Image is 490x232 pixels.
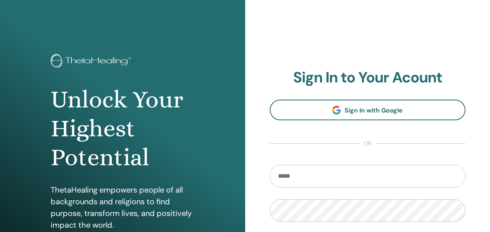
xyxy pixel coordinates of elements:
h1: Unlock Your Highest Potential [51,85,195,172]
p: ThetaHealing empowers people of all backgrounds and religions to find purpose, transform lives, a... [51,184,195,231]
a: Sign In with Google [270,100,466,120]
span: or [359,139,376,148]
h2: Sign In to Your Acount [270,69,466,87]
span: Sign In with Google [345,106,403,114]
